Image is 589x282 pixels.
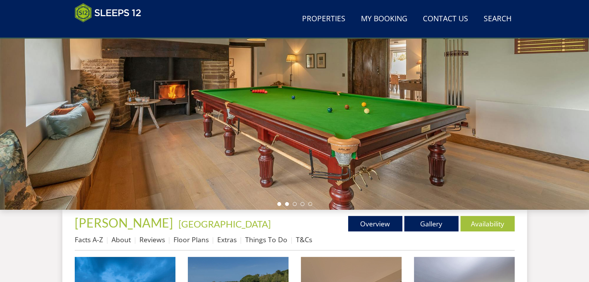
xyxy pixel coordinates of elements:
[75,215,175,230] a: [PERSON_NAME]
[173,235,209,244] a: Floor Plans
[75,235,103,244] a: Facts A-Z
[217,235,237,244] a: Extras
[296,235,312,244] a: T&Cs
[75,3,141,22] img: Sleeps 12
[71,27,152,34] iframe: Customer reviews powered by Trustpilot
[460,216,515,231] a: Availability
[112,235,131,244] a: About
[299,10,349,28] a: Properties
[175,218,271,229] span: -
[139,235,165,244] a: Reviews
[358,10,410,28] a: My Booking
[481,10,515,28] a: Search
[420,10,471,28] a: Contact Us
[75,215,173,230] span: [PERSON_NAME]
[404,216,458,231] a: Gallery
[245,235,287,244] a: Things To Do
[348,216,402,231] a: Overview
[179,218,271,229] a: [GEOGRAPHIC_DATA]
